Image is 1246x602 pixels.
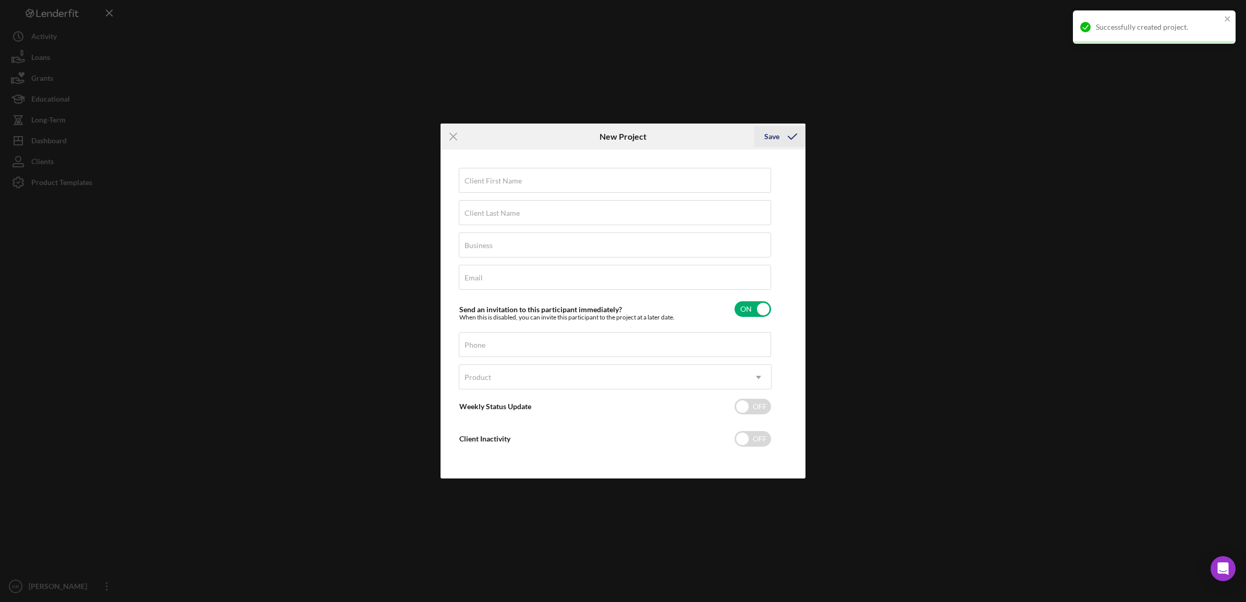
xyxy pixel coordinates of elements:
label: Client Inactivity [459,434,510,443]
label: Business [465,241,493,250]
button: Save [754,126,805,147]
div: When this is disabled, you can invite this participant to the project at a later date. [459,314,675,321]
h6: New Project [600,132,646,141]
div: Product [465,373,491,382]
div: Successfully created project. [1096,23,1221,31]
label: Email [465,274,483,282]
label: Send an invitation to this participant immediately? [459,305,622,314]
label: Client First Name [465,177,522,185]
button: close [1224,15,1231,24]
div: Save [764,126,779,147]
div: Open Intercom Messenger [1211,556,1236,581]
label: Client Last Name [465,209,520,217]
label: Weekly Status Update [459,402,531,411]
label: Phone [465,341,485,349]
